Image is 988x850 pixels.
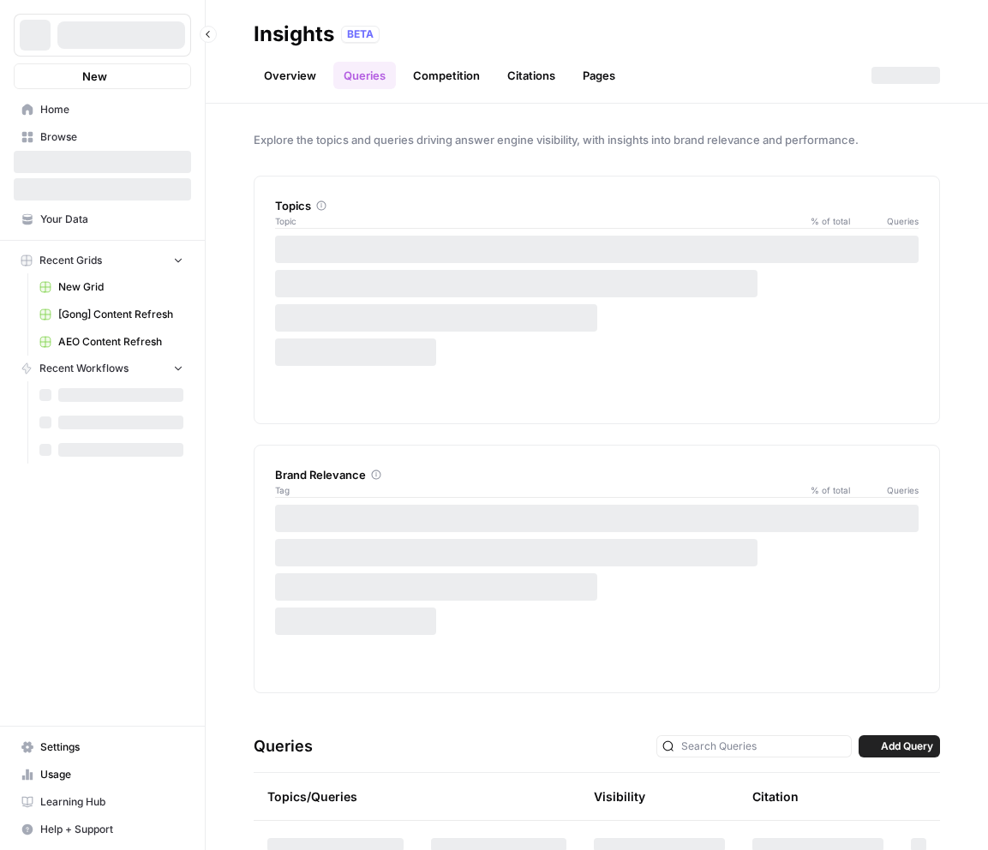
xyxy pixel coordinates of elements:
[14,356,191,381] button: Recent Workflows
[850,214,919,228] span: Queries
[40,129,183,145] span: Browse
[799,483,850,497] span: % of total
[681,738,846,755] input: Search Queries
[32,328,191,356] a: AEO Content Refresh
[275,214,799,228] span: Topic
[752,773,799,820] div: Citation
[881,739,933,754] span: Add Query
[594,788,645,805] div: Visibility
[333,62,396,89] a: Queries
[14,816,191,843] button: Help + Support
[254,131,940,148] span: Explore the topics and queries driving answer engine visibility, with insights into brand relevan...
[82,68,107,85] span: New
[32,273,191,301] a: New Grid
[275,197,919,214] div: Topics
[39,253,102,268] span: Recent Grids
[40,822,183,837] span: Help + Support
[14,63,191,89] button: New
[40,212,183,227] span: Your Data
[859,735,940,757] button: Add Query
[14,761,191,788] a: Usage
[40,739,183,755] span: Settings
[14,788,191,816] a: Learning Hub
[254,21,334,48] div: Insights
[14,733,191,761] a: Settings
[14,248,191,273] button: Recent Grids
[40,794,183,810] span: Learning Hub
[14,123,191,151] a: Browse
[275,483,799,497] span: Tag
[58,334,183,350] span: AEO Content Refresh
[267,773,404,820] div: Topics/Queries
[32,301,191,328] a: [Gong] Content Refresh
[497,62,566,89] a: Citations
[14,206,191,233] a: Your Data
[40,102,183,117] span: Home
[14,96,191,123] a: Home
[40,767,183,782] span: Usage
[254,734,313,758] h3: Queries
[58,279,183,295] span: New Grid
[341,26,380,43] div: BETA
[403,62,490,89] a: Competition
[799,214,850,228] span: % of total
[39,361,129,376] span: Recent Workflows
[572,62,626,89] a: Pages
[254,62,326,89] a: Overview
[850,483,919,497] span: Queries
[58,307,183,322] span: [Gong] Content Refresh
[275,466,919,483] div: Brand Relevance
